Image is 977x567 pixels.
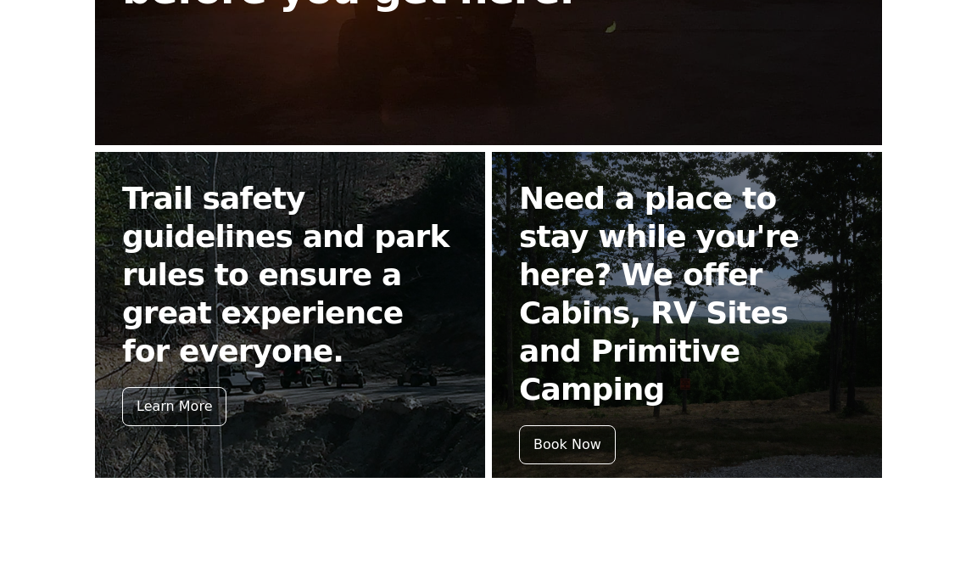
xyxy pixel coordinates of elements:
div: Book Now [519,425,616,464]
a: Need a place to stay while you're here? We offer Cabins, RV Sites and Primitive Camping Book Now [492,152,882,478]
div: Learn More [122,387,226,426]
a: Trail safety guidelines and park rules to ensure a great experience for everyone. Learn More [95,152,485,478]
h2: Trail safety guidelines and park rules to ensure a great experience for everyone. [122,179,458,370]
h2: Need a place to stay while you're here? We offer Cabins, RV Sites and Primitive Camping [519,179,855,408]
